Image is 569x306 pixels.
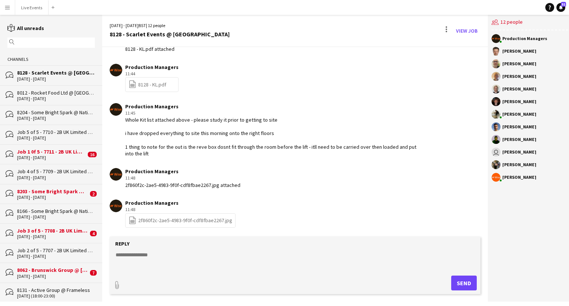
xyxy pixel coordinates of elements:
span: 16 [88,152,97,157]
div: Production Managers [502,36,547,41]
div: Job 4 of 5 - 7709 - 2B UK Limited @ [GEOGRAPHIC_DATA] [17,168,95,175]
a: 2f860f2c-2ae5-4983-9f0f-cdf8fbae2267.jpg [129,216,232,225]
div: 8062 - Brunswick Group @ [PERSON_NAME][GEOGRAPHIC_DATA] [17,267,88,273]
div: [PERSON_NAME] [502,162,536,167]
div: [DATE] - [DATE] [17,234,88,239]
button: Live Events [15,0,49,15]
a: 8128 - KL.pdf [129,80,166,89]
div: [PERSON_NAME] [502,87,536,91]
div: 2f860f2c-2ae5-4983-9f0f-cdf8fbae2267.jpg attached [125,182,240,188]
div: Job 1 0f 5 - 7711 - 2B UK Limited @ [GEOGRAPHIC_DATA] [17,148,86,155]
div: [DATE] - [DATE] | 12 people [110,22,230,29]
div: Job 2 of 5 - 7707 - 2B UK Limited @ [GEOGRAPHIC_DATA] [17,247,95,254]
div: [DATE] - [DATE] [17,135,95,141]
div: [PERSON_NAME] [502,62,536,66]
div: [PERSON_NAME] [502,175,536,180]
div: [PERSON_NAME] [502,74,536,79]
div: [DATE] - [DATE] [17,116,95,121]
div: Whole Kit list attached above - please study it prior to getting to site i have dropped everythin... [125,116,418,157]
div: [PERSON_NAME] [502,112,536,116]
div: 8131 - Active Group @ Frameless [17,287,95,293]
div: [DATE] - [DATE] [17,214,95,220]
div: 12 people [492,15,568,30]
div: 8203 - Some Bright Spark @ National Gallery [17,188,88,195]
div: [PERSON_NAME] [502,49,536,53]
div: 8204 - Some Bright Spark @ National Gallery [17,109,95,116]
div: Production Managers [125,64,179,70]
div: Production Managers [125,168,240,175]
div: [DATE] - [DATE] [17,96,95,101]
div: Job 5 of 5 - 7710 - 2B UK Limited @ [GEOGRAPHIC_DATA] [17,129,95,135]
div: [DATE] - [DATE] [17,76,95,82]
div: [DATE] - [DATE] [17,175,95,180]
div: 11:48 [125,206,236,213]
div: [PERSON_NAME] [502,125,536,129]
div: 8012 - Rocket Food Ltd @ [GEOGRAPHIC_DATA] [17,89,95,96]
button: Send [451,276,477,290]
span: 2 [90,191,97,197]
div: [DATE] - [DATE] [17,195,88,200]
div: 8128 - KL.pdf attached [125,46,179,52]
span: 7 [90,270,97,276]
a: All unreads [7,25,44,32]
div: [PERSON_NAME] [502,137,536,142]
div: [PERSON_NAME] [502,99,536,104]
div: [DATE] - [DATE] [17,274,88,279]
span: 4 [90,231,97,236]
div: 11:45 [125,110,418,116]
div: [DATE] (18:00-23:00) [17,293,95,299]
a: View Job [453,25,480,37]
div: [PERSON_NAME] [502,150,536,154]
span: BST [139,23,146,28]
a: 51 [556,3,565,12]
div: [DATE] - [DATE] [17,155,86,160]
div: 8128 - Scarlet Events @ [GEOGRAPHIC_DATA] [110,31,230,37]
div: 8166 - Some Bright Spark @ National Gallery [17,208,95,214]
div: [DATE] - [DATE] [17,254,95,259]
label: Reply [115,240,130,247]
div: Production Managers [125,200,236,206]
div: Production Managers [125,103,418,110]
span: 51 [561,2,566,7]
div: 8128 - Scarlet Events @ [GEOGRAPHIC_DATA] [17,69,95,76]
div: 11:44 [125,70,179,77]
div: Job 3 of 5 - 7708 - 2B UK Limited @ [GEOGRAPHIC_DATA] [17,227,88,234]
div: 11:48 [125,175,240,181]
